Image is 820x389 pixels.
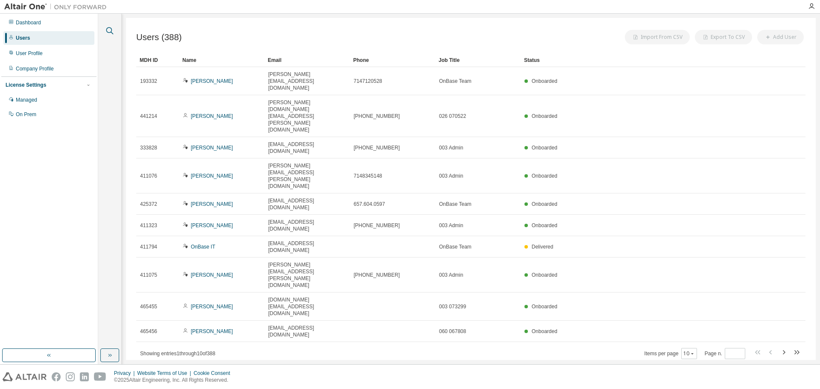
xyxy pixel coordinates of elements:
[140,113,157,120] span: 441214
[354,272,400,278] span: [PHONE_NUMBER]
[191,222,233,228] a: [PERSON_NAME]
[114,377,235,384] p: © 2025 Altair Engineering, Inc. All Rights Reserved.
[140,303,157,310] span: 465455
[439,303,466,310] span: 003 073299
[524,53,761,67] div: Status
[268,296,346,317] span: [DOMAIN_NAME][EMAIL_ADDRESS][DOMAIN_NAME]
[137,370,193,377] div: Website Terms of Use
[439,201,471,208] span: OnBase Team
[16,97,37,103] div: Managed
[191,201,233,207] a: [PERSON_NAME]
[644,348,697,359] span: Items per page
[532,272,557,278] span: Onboarded
[439,222,463,229] span: 003 Admin
[532,201,557,207] span: Onboarded
[439,144,463,151] span: 003 Admin
[705,348,745,359] span: Page n.
[439,53,517,67] div: Job Title
[191,113,233,119] a: [PERSON_NAME]
[625,30,690,44] button: Import From CSV
[191,272,233,278] a: [PERSON_NAME]
[354,78,382,85] span: 7147120528
[140,201,157,208] span: 425372
[191,328,233,334] a: [PERSON_NAME]
[114,370,137,377] div: Privacy
[182,53,261,67] div: Name
[354,173,382,179] span: 7148345148
[94,372,106,381] img: youtube.svg
[354,222,400,229] span: [PHONE_NUMBER]
[16,19,41,26] div: Dashboard
[136,32,182,42] span: Users (388)
[16,50,43,57] div: User Profile
[354,144,400,151] span: [PHONE_NUMBER]
[191,78,233,84] a: [PERSON_NAME]
[757,30,804,44] button: Add User
[439,113,466,120] span: 026 070522
[268,240,346,254] span: [EMAIL_ADDRESS][DOMAIN_NAME]
[191,145,233,151] a: [PERSON_NAME]
[140,173,157,179] span: 411076
[16,65,54,72] div: Company Profile
[268,197,346,211] span: [EMAIL_ADDRESS][DOMAIN_NAME]
[354,201,385,208] span: 657.604.0597
[16,111,36,118] div: On Prem
[191,173,233,179] a: [PERSON_NAME]
[268,219,346,232] span: [EMAIL_ADDRESS][DOMAIN_NAME]
[439,272,463,278] span: 003 Admin
[683,350,695,357] button: 10
[532,222,557,228] span: Onboarded
[439,78,471,85] span: OnBase Team
[140,272,157,278] span: 411075
[268,325,346,338] span: [EMAIL_ADDRESS][DOMAIN_NAME]
[4,3,111,11] img: Altair One
[140,53,176,67] div: MDH ID
[140,222,157,229] span: 411323
[268,99,346,133] span: [PERSON_NAME][DOMAIN_NAME][EMAIL_ADDRESS][PERSON_NAME][DOMAIN_NAME]
[268,53,346,67] div: Email
[66,372,75,381] img: instagram.svg
[439,173,463,179] span: 003 Admin
[3,372,47,381] img: altair_logo.svg
[193,370,235,377] div: Cookie Consent
[140,351,215,357] span: Showing entries 1 through 10 of 388
[191,304,233,310] a: [PERSON_NAME]
[140,243,157,250] span: 411794
[532,304,557,310] span: Onboarded
[353,53,432,67] div: Phone
[532,113,557,119] span: Onboarded
[439,243,471,250] span: OnBase Team
[140,328,157,335] span: 465456
[6,82,46,88] div: License Settings
[16,35,30,41] div: Users
[532,328,557,334] span: Onboarded
[268,141,346,155] span: [EMAIL_ADDRESS][DOMAIN_NAME]
[140,78,157,85] span: 193332
[532,145,557,151] span: Onboarded
[268,71,346,91] span: [PERSON_NAME][EMAIL_ADDRESS][DOMAIN_NAME]
[80,372,89,381] img: linkedin.svg
[532,173,557,179] span: Onboarded
[354,113,400,120] span: [PHONE_NUMBER]
[439,328,466,335] span: 060 067808
[532,244,553,250] span: Delivered
[52,372,61,381] img: facebook.svg
[268,162,346,190] span: [PERSON_NAME][EMAIL_ADDRESS][PERSON_NAME][DOMAIN_NAME]
[268,261,346,289] span: [PERSON_NAME][EMAIL_ADDRESS][PERSON_NAME][DOMAIN_NAME]
[532,78,557,84] span: Onboarded
[191,244,215,250] a: OnBase IT
[140,144,157,151] span: 333828
[695,30,752,44] button: Export To CSV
